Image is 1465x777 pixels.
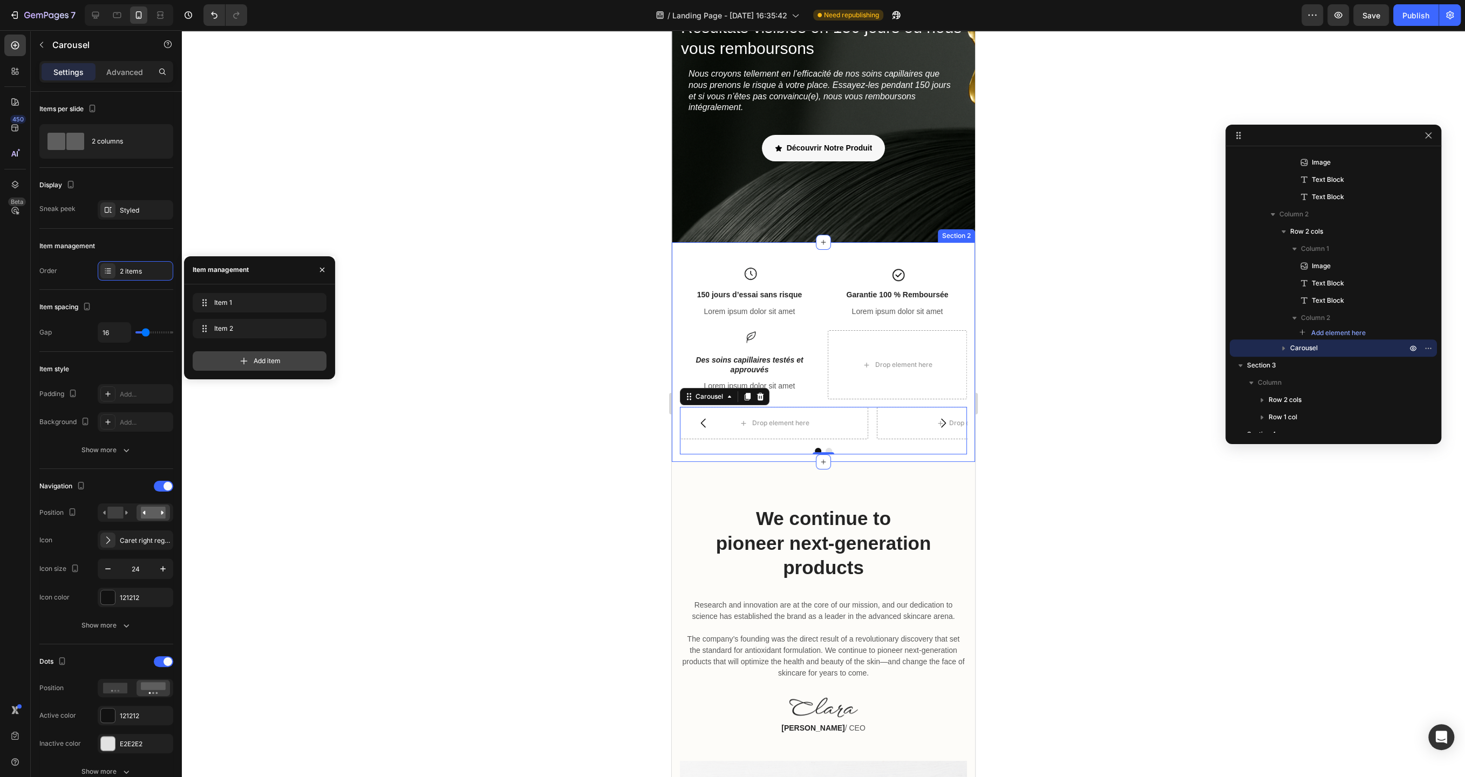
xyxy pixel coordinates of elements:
[203,330,261,339] div: Drop element here
[39,387,79,401] div: Padding
[9,476,294,550] p: We continue to pioneer next-generation products
[39,562,81,576] div: Icon size
[1312,278,1344,289] span: Text Block
[1312,157,1331,168] span: Image
[39,204,76,214] div: Sneak peek
[1258,377,1282,388] span: Column
[214,324,301,333] span: Item 2
[10,115,26,124] div: 450
[68,235,87,254] img: gempages_580485749749580713-026c1b48-ddd0-429a-a3a6-cd1abbe2889b.svg
[672,10,787,21] span: Landing Page - [DATE] 16:35:42
[1312,261,1331,271] span: Image
[53,66,84,78] p: Settings
[8,258,147,270] div: Rich Text Editor. Editing area: main
[39,266,57,276] div: Order
[1312,295,1344,306] span: Text Block
[1269,394,1302,405] span: Row 2 cols
[1312,174,1344,185] span: Text Block
[81,445,132,455] div: Show more
[39,364,69,374] div: Item style
[216,235,235,254] img: gempages_580485749749580713-f9dcbc7f-b168-4951-93f8-c3c45c97f552.svg
[268,201,301,210] div: Section 2
[1393,4,1439,26] button: Publish
[120,267,171,276] div: 2 items
[39,241,95,251] div: Item management
[1312,192,1344,202] span: Text Block
[157,276,294,286] p: Lorem ipsum dolor sit amet
[120,739,171,749] div: E2E2E2
[39,300,93,315] div: Item spacing
[115,111,201,125] p: Découvrir Notre Produit
[193,265,249,275] div: Item management
[203,4,247,26] div: Undo/Redo
[4,4,80,26] button: 7
[81,620,132,631] div: Show more
[39,616,173,635] button: Show more
[39,739,81,748] div: Inactive color
[1428,724,1454,750] div: Open Intercom Messenger
[39,711,76,720] div: Active color
[1294,326,1371,339] button: Add element here
[8,30,295,105] h2: Nous croyons tellement en l’efficacité de nos soins capillaires que nous prenons le risque à votr...
[1290,343,1318,353] span: Carousel
[667,10,670,21] span: /
[824,10,879,20] span: Need republishing
[117,667,186,687] img: Alt Image
[154,418,160,424] button: Dot
[17,378,47,408] button: Carousel Back Arrow
[106,66,143,78] p: Advanced
[1311,328,1366,338] span: Add element here
[143,418,149,424] button: Dot
[1247,360,1276,371] span: Section 3
[90,105,214,131] a: Découvrir Notre Produit
[98,323,131,342] input: Auto
[157,260,294,269] p: Garantie 100 % Remboursée
[39,592,70,602] div: Icon color
[9,276,146,286] p: Lorem ipsum dolor sit amet
[52,38,144,51] p: Carousel
[8,197,26,206] div: Beta
[39,479,87,494] div: Navigation
[256,378,287,408] button: Carousel Next Arrow
[81,766,132,777] div: Show more
[120,418,171,427] div: Add...
[68,300,87,319] img: gempages_580485749749580713-51a326f1-ac71-4cc3-a004-3f17ec04d866.svg
[120,711,171,721] div: 121212
[39,102,99,117] div: Items per slide
[39,328,52,337] div: Gap
[156,258,295,270] div: Rich Text Editor. Editing area: main
[39,506,79,520] div: Position
[672,30,975,777] iframe: Design area
[9,260,146,269] p: 150 jours d’essai sans risque
[1269,412,1297,422] span: Row 1 col
[9,351,146,360] p: Lorem ipsum dolor sit amet
[24,325,131,344] i: Des soins capillaires testés et approuvés
[22,362,53,371] div: Carousel
[254,356,281,366] span: Add item
[110,693,173,702] strong: [PERSON_NAME]
[1301,243,1329,254] span: Column 1
[9,692,294,704] p: / CEO
[1402,10,1429,21] div: Publish
[39,535,52,545] div: Icon
[71,9,76,22] p: 7
[39,655,69,669] div: Dots
[1353,4,1389,26] button: Save
[39,683,64,693] div: Position
[1290,226,1323,237] span: Row 2 cols
[80,388,138,397] div: Drop element here
[1279,209,1309,220] span: Column 2
[120,206,171,215] div: Styled
[39,178,77,193] div: Display
[39,415,92,430] div: Background
[120,390,171,399] div: Add...
[214,298,301,308] span: Item 1
[39,440,173,460] button: Show more
[8,324,147,345] div: Rich Text Editor. Editing area: main
[1247,429,1276,440] span: Section 4
[120,593,171,603] div: 121212
[1301,312,1330,323] span: Column 2
[120,536,171,546] div: Caret right regular
[1362,11,1380,20] span: Save
[9,569,294,649] p: Research and innovation are at the core of our mission, and our dedication to science has establi...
